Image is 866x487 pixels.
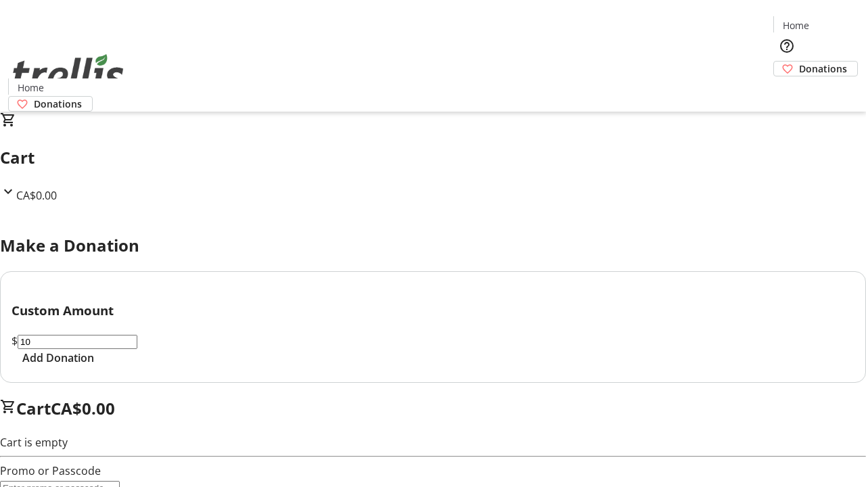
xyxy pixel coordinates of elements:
span: Add Donation [22,350,94,366]
a: Donations [773,61,858,76]
span: Donations [34,97,82,111]
a: Donations [8,96,93,112]
a: Home [9,80,52,95]
h3: Custom Amount [12,301,854,320]
span: CA$0.00 [51,397,115,419]
button: Add Donation [12,350,105,366]
a: Home [774,18,817,32]
button: Help [773,32,800,60]
img: Orient E2E Organization TZ0e4Lxq4E's Logo [8,39,129,107]
button: Cart [773,76,800,103]
span: Home [18,80,44,95]
input: Donation Amount [18,335,137,349]
span: CA$0.00 [16,188,57,203]
span: $ [12,333,18,348]
span: Donations [799,62,847,76]
span: Home [783,18,809,32]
